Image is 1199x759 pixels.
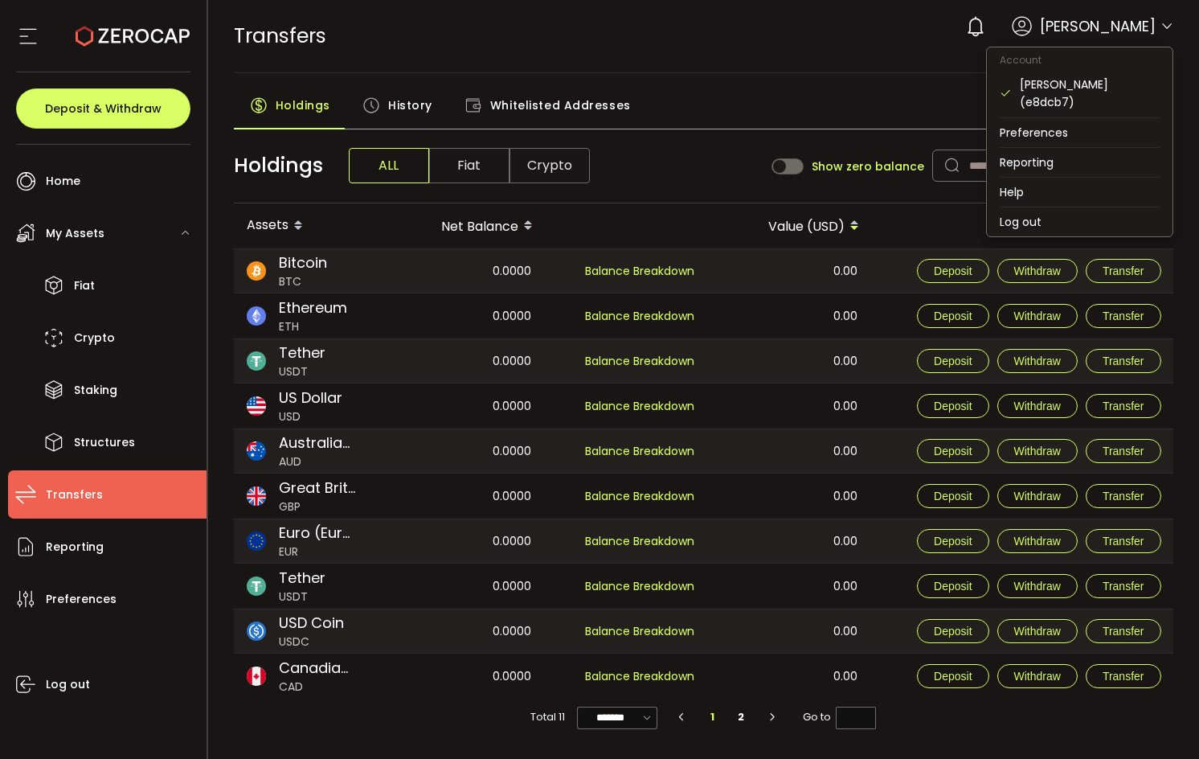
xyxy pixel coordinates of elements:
[917,529,988,553] button: Deposit
[279,408,342,425] span: USD
[16,88,190,129] button: Deposit & Withdraw
[987,148,1172,177] li: Reporting
[279,432,355,453] span: Australian Dollar
[74,326,115,350] span: Crypto
[698,706,727,728] li: 1
[279,477,355,498] span: Great Britain Pound
[917,304,988,328] button: Deposit
[279,363,325,380] span: USDT
[247,486,266,506] img: gbp_portfolio.svg
[279,679,355,695] span: CAD
[917,664,988,688] button: Deposit
[709,212,872,240] div: Value (USD)
[812,161,924,172] span: Show zero balance
[1012,585,1199,759] div: Chat Widget
[1103,580,1144,593] span: Transfer
[585,442,694,461] span: Balance Breakdown
[383,293,544,338] div: 0.0000
[987,53,1054,67] span: Account
[1014,490,1061,503] span: Withdraw
[917,619,988,643] button: Deposit
[709,474,870,519] div: 0.00
[383,519,544,563] div: 0.0000
[429,148,509,183] span: Fiat
[247,667,266,686] img: cad_portfolio.svg
[388,89,432,121] span: History
[1014,535,1061,548] span: Withdraw
[585,307,694,326] span: Balance Breakdown
[1086,394,1161,418] button: Transfer
[1020,76,1160,111] div: [PERSON_NAME] (e8dcb7)
[997,484,1078,508] button: Withdraw
[585,352,694,371] span: Balance Breakdown
[997,664,1078,688] button: Withdraw
[1014,400,1061,412] span: Withdraw
[934,445,972,457] span: Deposit
[1103,265,1144,277] span: Transfer
[234,212,383,240] div: Assets
[1103,535,1144,548] span: Transfer
[247,396,266,416] img: usd_portfolio.svg
[383,384,544,429] div: 0.0000
[987,178,1172,207] li: Help
[997,259,1078,283] button: Withdraw
[279,544,355,560] span: EUR
[234,22,326,50] span: Transfers
[987,207,1172,236] li: Log out
[987,118,1172,147] li: Preferences
[585,532,694,551] span: Balance Breakdown
[1103,445,1144,457] span: Transfer
[383,564,544,609] div: 0.0000
[46,170,80,193] span: Home
[383,609,544,653] div: 0.0000
[934,265,972,277] span: Deposit
[585,397,694,416] span: Balance Breakdown
[383,249,544,293] div: 0.0000
[726,706,755,728] li: 2
[997,439,1078,463] button: Withdraw
[383,339,544,383] div: 0.0000
[585,577,694,596] span: Balance Breakdown
[1103,400,1144,412] span: Transfer
[709,654,870,699] div: 0.00
[1014,265,1061,277] span: Withdraw
[585,262,694,281] span: Balance Breakdown
[383,212,546,240] div: Net Balance
[709,384,870,429] div: 0.00
[74,431,135,454] span: Structures
[276,89,330,121] span: Holdings
[279,318,347,335] span: ETH
[934,355,972,367] span: Deposit
[803,706,876,728] span: Go to
[279,453,355,470] span: AUD
[46,588,117,611] span: Preferences
[997,349,1078,373] button: Withdraw
[1086,304,1161,328] button: Transfer
[279,522,355,544] span: Euro (European Monetary Unit)
[1014,310,1061,322] span: Withdraw
[917,439,988,463] button: Deposit
[45,103,162,114] span: Deposit & Withdraw
[279,297,347,318] span: Ethereum
[349,148,429,183] span: ALL
[279,498,355,515] span: GBP
[997,529,1078,553] button: Withdraw
[709,564,870,609] div: 0.00
[1014,355,1061,367] span: Withdraw
[1103,310,1144,322] span: Transfer
[917,349,988,373] button: Deposit
[247,531,266,551] img: eur_portfolio.svg
[997,574,1078,598] button: Withdraw
[279,567,325,589] span: Tether
[585,487,694,506] span: Balance Breakdown
[917,574,988,598] button: Deposit
[709,249,870,293] div: 0.00
[46,673,90,696] span: Log out
[709,293,870,338] div: 0.00
[509,148,590,183] span: Crypto
[709,519,870,563] div: 0.00
[917,259,988,283] button: Deposit
[279,657,355,679] span: Canadian dollar
[1040,15,1156,37] span: [PERSON_NAME]
[279,387,342,408] span: US Dollar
